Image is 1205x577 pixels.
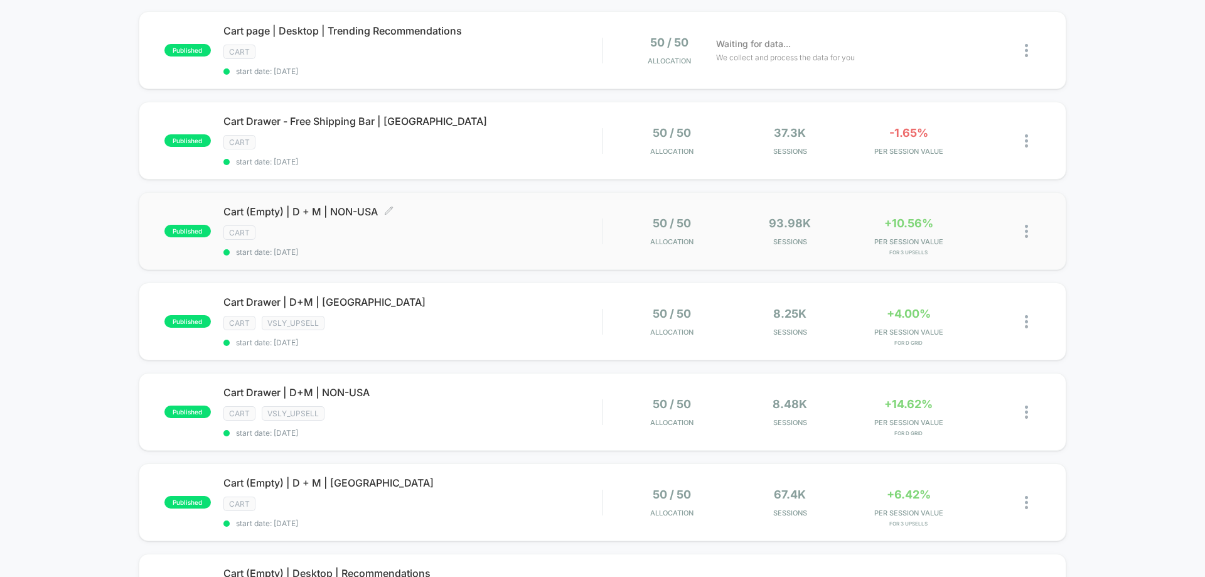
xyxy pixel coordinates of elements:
span: for D Grid [852,430,965,436]
span: Cart (Empty) | D + M | [GEOGRAPHIC_DATA] [223,477,602,489]
span: Cart page | Desktop | Trending Recommendations [223,24,602,37]
span: cart [223,406,255,421]
span: 37.3k [774,126,806,139]
span: published [164,496,211,509]
img: close [1025,315,1028,328]
img: close [1025,496,1028,509]
span: cart [223,135,255,149]
span: 50 / 50 [653,217,691,230]
span: Sessions [734,237,847,246]
span: start date: [DATE] [223,519,602,528]
span: Sessions [734,509,847,517]
span: Cart Drawer | D+M | NON-USA [223,386,602,399]
span: PER SESSION VALUE [852,237,965,246]
span: 50 / 50 [653,488,691,501]
span: for D Grid [852,340,965,346]
span: start date: [DATE] [223,428,602,438]
span: Allocation [650,418,694,427]
span: 93.98k [769,217,811,230]
span: start date: [DATE] [223,157,602,166]
span: Sessions [734,418,847,427]
span: 50 / 50 [653,307,691,320]
span: Cart Drawer | D+M | [GEOGRAPHIC_DATA] [223,296,602,308]
span: 67.4k [774,488,806,501]
span: for 3 upsells [852,520,965,527]
span: cart [223,316,255,330]
span: 8.25k [773,307,806,320]
span: Sessions [734,147,847,156]
img: close [1025,406,1028,419]
span: PER SESSION VALUE [852,509,965,517]
span: cart [223,45,255,59]
span: Allocation [650,509,694,517]
span: PER SESSION VALUE [852,328,965,337]
img: close [1025,225,1028,238]
span: -1.65% [889,126,928,139]
span: Allocation [648,57,691,65]
span: Cart Drawer - Free Shipping Bar | [GEOGRAPHIC_DATA] [223,115,602,127]
span: We collect and process the data for you [716,51,855,63]
span: +6.42% [887,488,931,501]
span: cart [223,497,255,511]
span: Allocation [650,328,694,337]
span: published [164,44,211,57]
span: 50 / 50 [653,126,691,139]
img: close [1025,134,1028,148]
span: start date: [DATE] [223,338,602,347]
span: published [164,134,211,147]
span: Waiting for data... [716,37,791,51]
span: PER SESSION VALUE [852,147,965,156]
span: 50 / 50 [650,36,688,49]
img: close [1025,44,1028,57]
span: +10.56% [884,217,933,230]
span: start date: [DATE] [223,67,602,76]
span: +14.62% [884,397,933,411]
span: cart [223,225,255,240]
span: +4.00% [887,307,931,320]
span: Sessions [734,328,847,337]
span: Allocation [650,237,694,246]
span: PER SESSION VALUE [852,418,965,427]
span: for 3 upsells [852,249,965,256]
span: 50 / 50 [653,397,691,411]
span: Allocation [650,147,694,156]
span: vsly_upsell [262,316,324,330]
span: published [164,315,211,328]
span: 8.48k [773,397,807,411]
span: Cart (Empty) | D + M | NON-USA [223,205,602,218]
span: published [164,406,211,418]
span: published [164,225,211,237]
span: start date: [DATE] [223,247,602,257]
span: vsly_upsell [262,406,324,421]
